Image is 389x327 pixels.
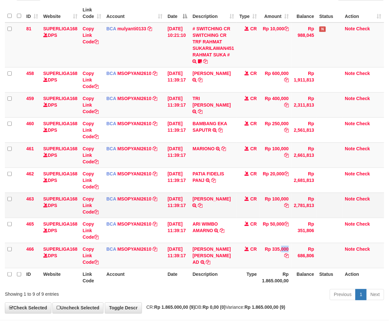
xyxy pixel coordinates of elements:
td: Rp 50,000 [259,218,291,243]
th: Action [342,268,384,287]
th: Description [190,268,237,287]
a: Check [356,146,370,151]
a: Copy # SWITCHING CR SWITCHING CR TRF RAHMAT SUKARILAWAN451 RAHMAT SUKA # to clipboard [203,59,208,64]
a: Check [356,171,370,176]
span: BCA [106,96,116,101]
td: Rp 351,806 [291,218,317,243]
a: SUPERLIGA168 [43,196,77,201]
strong: Rp 1.865.000,00 (9) [154,305,195,310]
td: DPS [41,22,80,67]
th: ID [24,268,41,287]
th: Link Code: activate to sort column ascending [80,4,104,22]
a: Copy Rp 400,000 to clipboard [284,102,289,108]
span: CR [250,146,257,151]
a: MSOPYANI2610 [118,71,152,76]
a: Note [345,221,355,227]
td: [DATE] 11:39:17 [165,168,190,193]
a: # SWITCHING CR SWITCHING CR TRF RAHMAT SUKARILAWAN451 RAHMAT SUKA # [193,26,234,57]
td: [DATE] 10:21:10 [165,22,190,67]
a: Copy Link Code [83,146,99,164]
a: Note [345,121,355,126]
a: Copy BAMBANG EKA SAPUTR to clipboard [218,127,223,133]
th: ID: activate to sort column ascending [24,4,41,22]
a: Toggle Descr [105,303,142,314]
a: SUPERLIGA168 [43,171,77,176]
a: Note [345,146,355,151]
a: SUPERLIGA168 [43,96,77,101]
a: Copy Link Code [83,221,99,240]
a: Copy MSOPYANI2610 to clipboard [153,146,157,151]
a: Check [356,221,370,227]
a: Copy ARI WIMBO AMARNO to clipboard [220,228,225,233]
th: Website: activate to sort column ascending [41,4,80,22]
th: Account [104,268,165,287]
a: Copy MSOPYANI2610 to clipboard [153,96,157,101]
a: MSOPYANI2610 [118,196,152,201]
span: CR [250,26,257,31]
span: CR [250,171,257,176]
td: DPS [41,67,80,92]
th: Action: activate to sort column ascending [342,4,384,22]
td: [DATE] 11:39:17 [165,92,190,117]
td: Rp 2,681,813 [291,168,317,193]
a: Copy Link Code [83,71,99,89]
a: Copy MSOPYANI2610 to clipboard [153,221,157,227]
a: SUPERLIGA168 [43,121,77,126]
a: Check [356,26,370,31]
a: MSOPYANI2610 [118,246,152,252]
a: Copy MARIONO to clipboard [221,146,226,151]
span: 462 [26,171,34,176]
span: CR [250,221,257,227]
a: Check [356,71,370,76]
span: CR: DB: Variance: [143,305,285,310]
th: Description: activate to sort column ascending [190,4,237,22]
a: TRI [PERSON_NAME] [193,96,231,108]
a: SUPERLIGA168 [43,146,77,151]
a: Copy Link Code [83,121,99,139]
a: 1 [355,289,367,300]
a: Copy MSOPYANI2610 to clipboard [153,196,157,201]
th: Website [41,268,80,287]
td: [DATE] 11:39:17 [165,218,190,243]
a: Copy PATIA FIDELIS PANJ to clipboard [211,178,216,183]
th: Date: activate to sort column descending [165,4,190,22]
strong: Rp 1.865.000,00 (9) [244,305,285,310]
td: [DATE] 11:39:17 [165,142,190,168]
th: Rp 1.865.000,00 [259,268,291,287]
a: [PERSON_NAME] [PERSON_NAME] AD [193,246,231,265]
a: SUPERLIGA168 [43,71,77,76]
a: Copy NANDA RUDYWALA to clipboard [198,77,203,82]
td: Rp 100,000 [259,193,291,218]
td: Rp 400,000 [259,92,291,117]
strong: Rp 0,00 (0) [202,305,226,310]
th: Type [237,268,259,287]
th: Balance [291,4,317,22]
span: Has Note [319,26,326,32]
a: Check [356,196,370,201]
a: Copy Rp 10,000 to clipboard [284,26,289,31]
td: DPS [41,193,80,218]
a: Copy Rp 50,000 to clipboard [284,221,289,227]
a: Next [366,289,384,300]
a: Copy Link Code [83,171,99,189]
th: Link Code [80,268,104,287]
a: Copy Rp 600,000 to clipboard [284,77,289,82]
a: Copy Link Code [83,196,99,215]
a: Previous [330,289,356,300]
td: Rp 988,045 [291,22,317,67]
a: MSOPYANI2610 [118,171,152,176]
th: Date [165,268,190,287]
a: SUPERLIGA168 [43,246,77,252]
a: BAMBANG EKA SAPUTR [193,121,227,133]
td: [DATE] 11:39:17 [165,243,190,268]
td: DPS [41,117,80,142]
a: Uncheck Selected [52,303,104,314]
td: [DATE] 11:39:17 [165,193,190,218]
td: Rp 20,000 [259,168,291,193]
td: DPS [41,218,80,243]
a: Copy MSOPYANI2610 to clipboard [153,171,157,176]
span: CR [250,196,257,201]
a: Note [345,171,355,176]
td: Rp 2,781,813 [291,193,317,218]
a: Copy Link Code [83,96,99,114]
